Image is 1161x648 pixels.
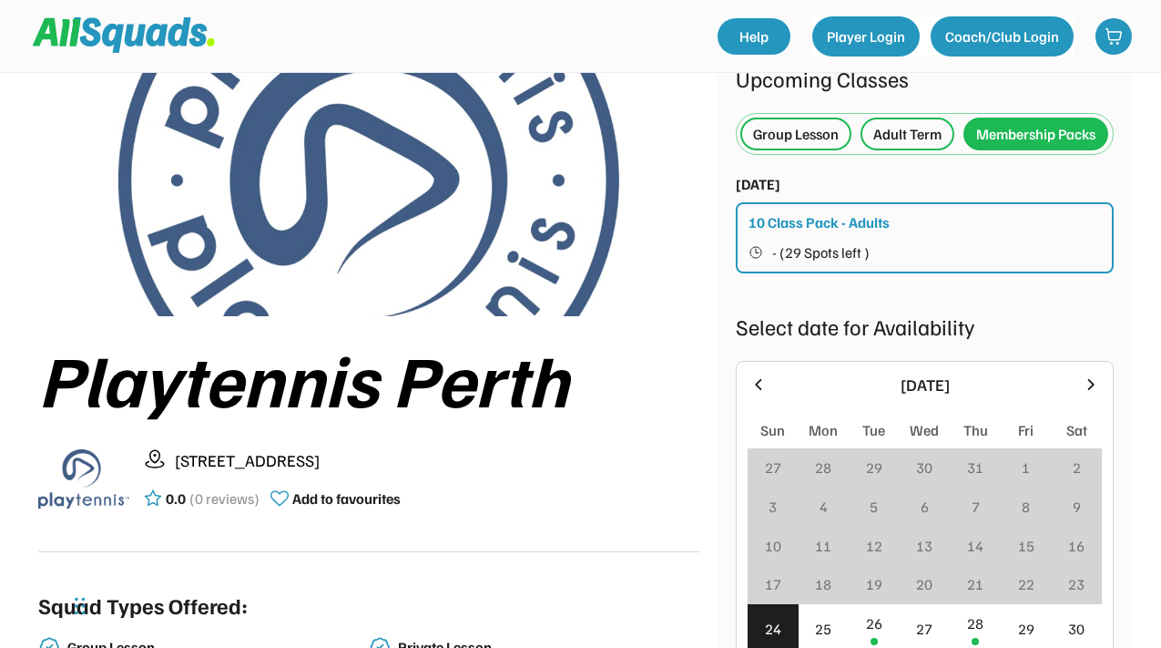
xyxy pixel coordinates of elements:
[815,618,831,640] div: 25
[749,241,1103,264] button: - (29 Spots left )
[760,419,785,441] div: Sun
[866,612,882,634] div: 26
[769,496,777,518] div: 3
[1068,618,1085,640] div: 30
[779,373,1071,397] div: [DATE]
[38,338,699,418] div: Playtennis Perth
[1068,573,1085,595] div: 23
[815,457,831,478] div: 28
[1018,419,1034,441] div: Fri
[812,16,920,57] button: Player Login
[765,573,781,595] div: 17
[870,496,878,518] div: 5
[765,457,781,478] div: 27
[765,535,781,557] div: 10
[1022,457,1030,478] div: 1
[931,16,1074,57] button: Coach/Club Login
[815,535,831,557] div: 11
[765,618,781,640] div: 24
[718,18,790,55] a: Help
[749,211,890,233] div: 10 Class Pack - Adults
[1073,457,1081,478] div: 2
[1066,419,1087,441] div: Sat
[166,488,186,509] div: 0.0
[736,62,1114,95] div: Upcoming Classes
[1022,496,1030,518] div: 8
[772,245,870,260] span: - (29 Spots left )
[967,535,983,557] div: 14
[815,573,831,595] div: 18
[976,123,1095,145] div: Membership Packs
[736,310,1114,343] div: Select date for Availability
[916,457,932,478] div: 30
[866,457,882,478] div: 29
[873,123,942,145] div: Adult Term
[736,173,780,195] div: [DATE]
[866,573,882,595] div: 19
[967,612,983,634] div: 28
[916,573,932,595] div: 20
[967,573,983,595] div: 21
[916,618,932,640] div: 27
[1105,27,1123,46] img: shopping-cart-01%20%281%29.svg
[753,123,839,145] div: Group Lesson
[910,419,939,441] div: Wed
[1068,535,1085,557] div: 16
[1018,573,1034,595] div: 22
[1073,496,1081,518] div: 9
[1018,618,1034,640] div: 29
[862,419,885,441] div: Tue
[292,488,401,509] div: Add to favourites
[963,419,988,441] div: Thu
[38,589,248,622] div: Squad Types Offered:
[866,535,882,557] div: 12
[809,419,838,441] div: Mon
[33,17,215,52] img: Squad%20Logo.svg
[921,496,929,518] div: 6
[916,535,932,557] div: 13
[972,496,980,518] div: 7
[118,44,619,316] img: playtennis%20blue%20logo%204.jpg
[175,448,699,473] div: [STREET_ADDRESS]
[1018,535,1034,557] div: 15
[38,433,129,524] img: playtennis%20blue%20logo%201.png
[820,496,828,518] div: 4
[189,488,260,509] div: (0 reviews)
[967,457,983,478] div: 31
